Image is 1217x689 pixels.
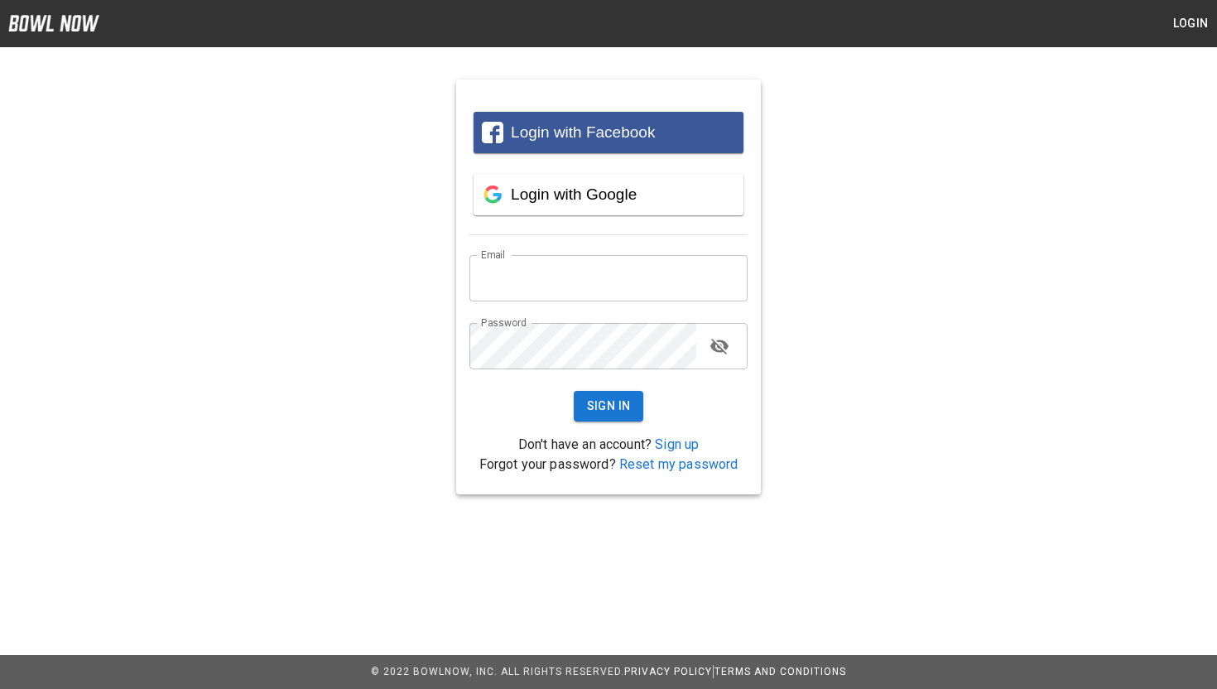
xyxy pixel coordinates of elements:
[474,174,743,215] button: Login with Google
[511,185,637,203] span: Login with Google
[619,456,738,472] a: Reset my password
[371,666,624,677] span: © 2022 BowlNow, Inc. All Rights Reserved.
[8,15,99,31] img: logo
[511,123,655,141] span: Login with Facebook
[1164,8,1217,39] button: Login
[469,435,748,455] p: Don't have an account?
[469,455,748,475] p: Forgot your password?
[655,436,699,452] a: Sign up
[574,391,644,422] button: Sign In
[624,666,712,677] a: Privacy Policy
[474,112,743,153] button: Login with Facebook
[703,330,736,363] button: toggle password visibility
[714,666,846,677] a: Terms and Conditions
